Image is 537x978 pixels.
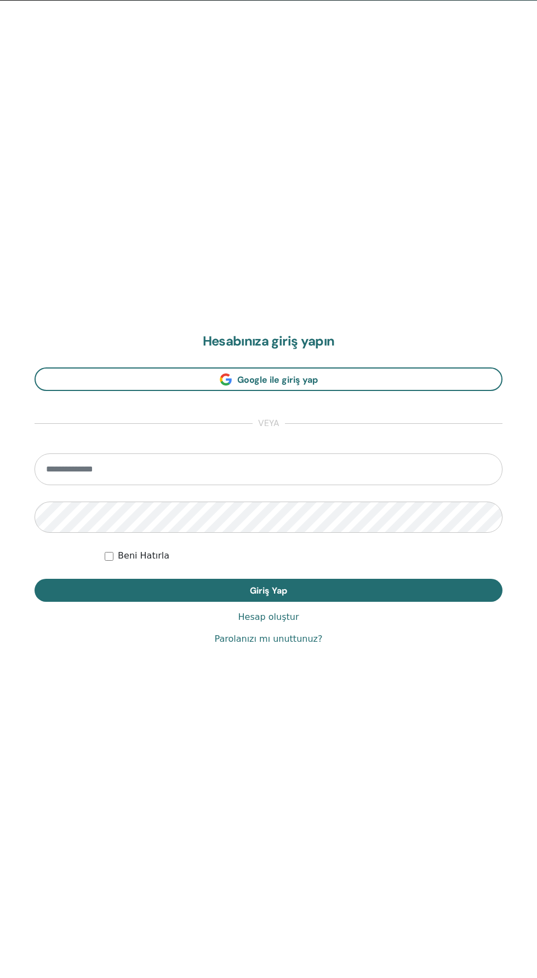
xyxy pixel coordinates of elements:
[35,579,502,602] button: Giriş Yap
[118,549,169,562] label: Beni Hatırla
[35,367,502,391] a: Google ile giriş yap
[35,333,502,349] h2: Hesabınıza giriş yapın
[238,611,299,624] a: Hesap oluştur
[215,632,323,646] a: Parolanızı mı unuttunuz?
[250,585,287,596] span: Giriş Yap
[253,417,285,430] span: veya
[237,374,318,386] span: Google ile giriş yap
[105,549,502,562] div: Keep me authenticated indefinitely or until I manually logout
